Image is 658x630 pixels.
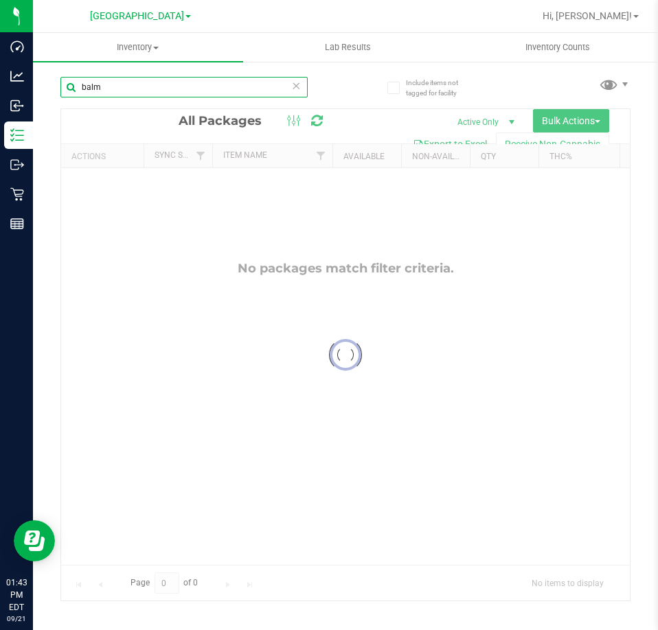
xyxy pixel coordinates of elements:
[6,614,27,624] p: 09/21
[6,576,27,614] p: 01:43 PM EDT
[10,40,24,54] inline-svg: Dashboard
[60,77,308,97] input: Search Package ID, Item Name, SKU, Lot or Part Number...
[10,217,24,231] inline-svg: Reports
[543,10,632,21] span: Hi, [PERSON_NAME]!
[10,99,24,113] inline-svg: Inbound
[507,41,609,54] span: Inventory Counts
[14,520,55,561] iframe: Resource center
[406,78,475,98] span: Include items not tagged for facility
[291,77,301,95] span: Clear
[33,33,243,62] a: Inventory
[90,10,184,22] span: [GEOGRAPHIC_DATA]
[243,33,453,62] a: Lab Results
[306,41,389,54] span: Lab Results
[10,128,24,142] inline-svg: Inventory
[33,41,243,54] span: Inventory
[10,158,24,172] inline-svg: Outbound
[10,69,24,83] inline-svg: Analytics
[10,187,24,201] inline-svg: Retail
